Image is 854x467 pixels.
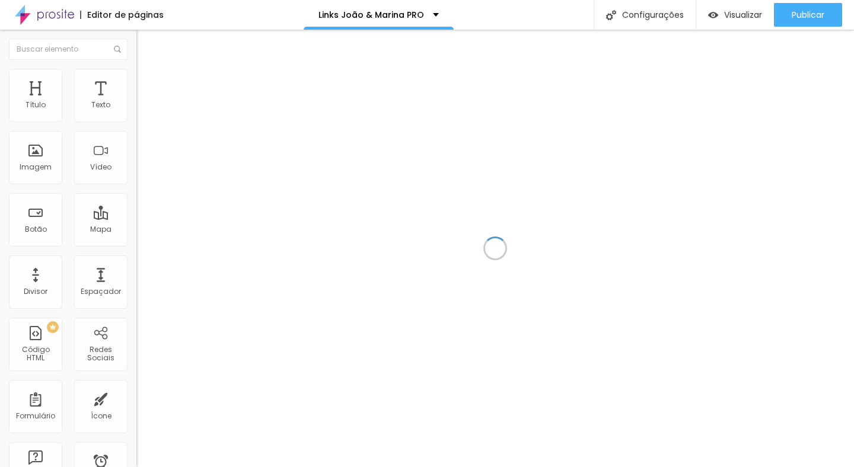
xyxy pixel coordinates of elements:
div: Imagem [20,163,52,171]
img: Icone [606,10,616,20]
button: Publicar [774,3,842,27]
input: Buscar elemento [9,39,128,60]
button: Visualizar [696,3,774,27]
div: Código HTML [12,346,59,363]
div: Redes Sociais [77,346,124,363]
img: Icone [114,46,121,53]
img: view-1.svg [708,10,718,20]
div: Ícone [91,412,111,420]
div: Formulário [16,412,55,420]
div: Botão [25,225,47,233]
div: Divisor [24,287,47,296]
div: Vídeo [90,163,111,171]
div: Mapa [90,225,111,233]
div: Espaçador [81,287,121,296]
div: Título [26,101,46,109]
span: Visualizar [724,10,762,20]
span: Publicar [792,10,824,20]
p: Links João & Marina PRO [318,11,424,19]
div: Editor de páginas [80,11,164,19]
div: Texto [91,101,110,109]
